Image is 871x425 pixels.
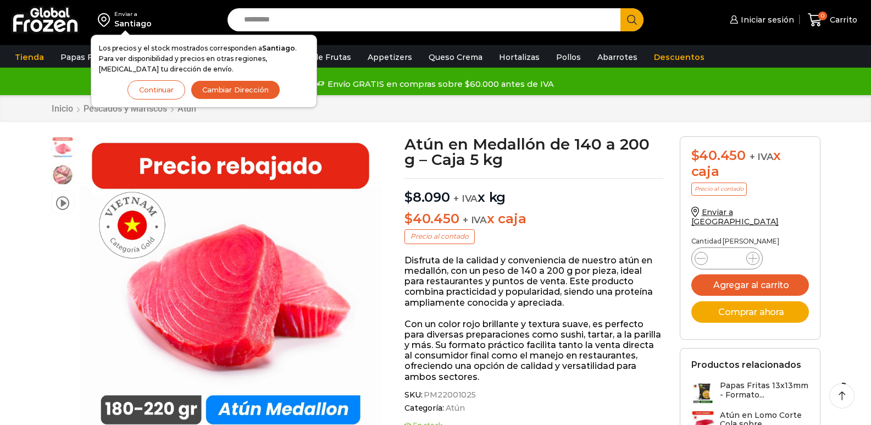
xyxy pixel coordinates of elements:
[52,137,74,159] span: atun medallon
[404,390,663,400] span: SKU:
[592,47,643,68] a: Abarrotes
[727,9,794,31] a: Iniciar sesión
[827,14,857,25] span: Carrito
[551,47,586,68] a: Pollos
[750,151,774,162] span: + IVA
[114,18,152,29] div: Santiago
[648,47,710,68] a: Descuentos
[738,14,794,25] span: Iniciar sesión
[98,10,114,29] img: address-field-icon.svg
[83,103,168,114] a: Pescados y Mariscos
[404,136,663,167] h1: Atún en Medallón de 140 a 200 g – Caja 5 kg
[717,251,737,266] input: Product quantity
[404,211,663,227] p: x caja
[691,207,779,227] a: Enviar a [GEOGRAPHIC_DATA]
[362,47,418,68] a: Appetizers
[691,147,746,163] bdi: 40.450
[52,164,74,186] span: foto plato atun
[404,255,663,308] p: Disfruta de la calidad y conveniencia de nuestro atún en medallón, con un peso de 140 a 200 g por...
[453,193,478,204] span: + IVA
[262,44,295,52] strong: Santiago
[691,238,809,245] p: Cantidad [PERSON_NAME]
[463,214,487,225] span: + IVA
[99,43,309,75] p: Los precios y el stock mostrados corresponden a . Para ver disponibilidad y precios en otras regi...
[404,404,663,413] span: Categoría:
[51,103,74,114] a: Inicio
[444,404,465,413] a: Atún
[404,211,459,227] bdi: 40.450
[404,189,413,205] span: $
[691,183,747,196] p: Precio al contado
[404,189,450,205] bdi: 8.090
[127,80,185,100] button: Continuar
[55,47,116,68] a: Papas Fritas
[404,319,663,382] p: Con un color rojo brillante y textura suave, es perfecto para diversas preparaciones como sushi, ...
[423,47,488,68] a: Queso Crema
[691,301,809,323] button: Comprar ahora
[404,178,663,206] p: x kg
[422,390,476,400] span: PM22001025
[691,148,809,180] div: x caja
[493,47,545,68] a: Hortalizas
[691,381,809,405] a: Papas Fritas 13x13mm - Formato...
[9,47,49,68] a: Tienda
[620,8,643,31] button: Search button
[114,10,152,18] div: Enviar a
[177,103,197,114] a: Atún
[691,147,700,163] span: $
[282,47,357,68] a: Pulpa de Frutas
[805,7,860,33] a: 0 Carrito
[691,274,809,296] button: Agregar al carrito
[404,211,413,227] span: $
[191,80,280,100] button: Cambiar Dirección
[404,229,475,244] p: Precio al contado
[720,381,809,400] h3: Papas Fritas 13x13mm - Formato...
[818,12,827,20] span: 0
[51,103,197,114] nav: Breadcrumb
[691,360,801,370] h2: Productos relacionados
